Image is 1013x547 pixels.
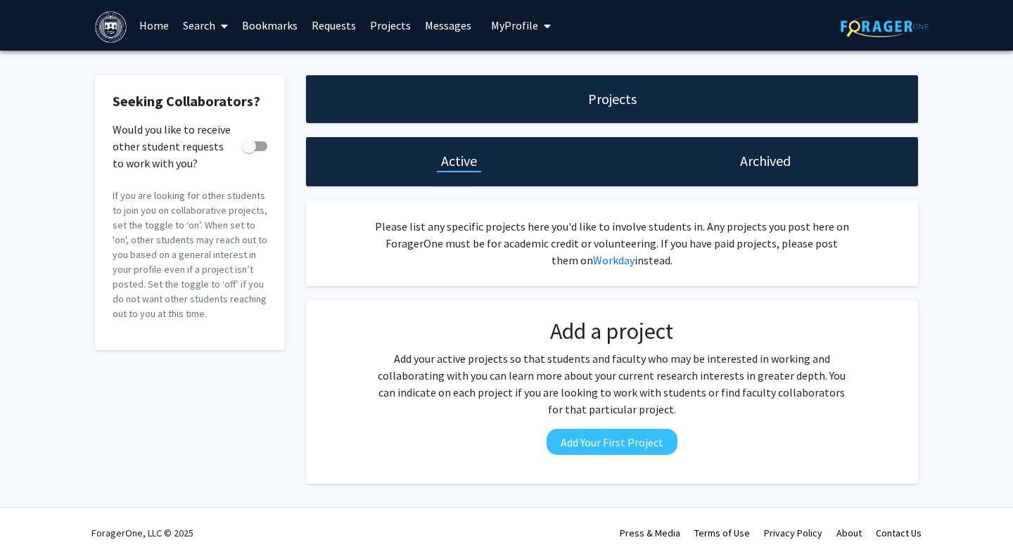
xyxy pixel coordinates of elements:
iframe: Chat [11,484,60,536]
img: Brandeis University Logo [95,11,127,43]
button: Add Your First Project [547,429,677,455]
p: If you are looking for other students to join you on collaborative projects, set the toggle to ‘o... [113,188,267,321]
a: Privacy Policy [764,527,822,539]
span: My Profile [491,18,538,32]
a: Messages [418,1,478,50]
h1: Active [441,151,477,171]
h1: Archived [740,151,791,171]
a: Workday [593,253,635,267]
a: Requests [305,1,363,50]
a: Projects [363,1,418,50]
h2: Seeking Collaborators? [113,93,267,110]
p: Add your active projects so that students and faculty who may be interested in working and collab... [374,350,850,418]
p: Please list any specific projects here you'd like to involve students in. Any projects you post h... [374,218,850,269]
h1: Projects [588,89,637,109]
a: Press & Media [620,527,680,539]
h2: Add a project [374,318,850,345]
span: Would you like to receive other student requests to work with you? [113,121,236,172]
a: Search [176,1,235,50]
a: Contact Us [876,527,922,539]
a: About [836,527,862,539]
img: ForagerOne Logo [841,15,929,37]
a: Home [132,1,176,50]
a: Bookmarks [235,1,305,50]
a: Terms of Use [694,527,750,539]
